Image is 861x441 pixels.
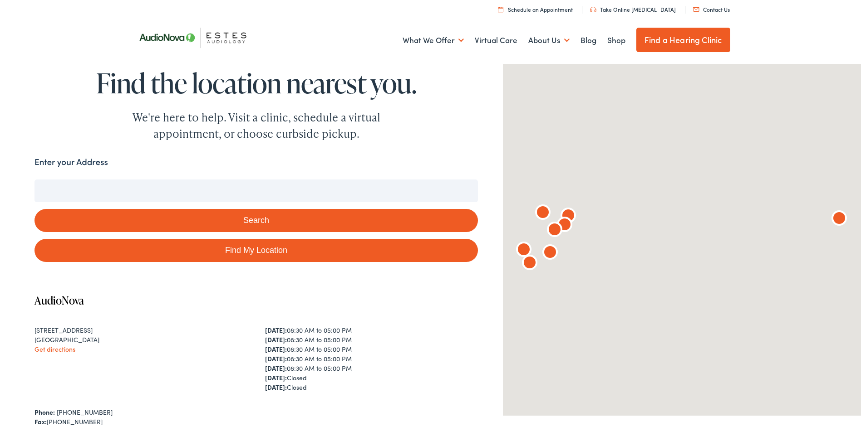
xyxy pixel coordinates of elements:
[607,24,625,57] a: Shop
[265,373,287,382] strong: [DATE]:
[403,24,464,57] a: What We Offer
[693,5,730,13] a: Contact Us
[34,293,84,308] a: AudioNova
[34,68,478,98] h1: Find the location nearest you.
[828,208,850,230] div: AudioNova
[265,325,287,334] strong: [DATE]:
[34,407,55,417] strong: Phone:
[34,209,478,232] button: Search
[528,24,570,57] a: About Us
[693,7,699,12] img: utility icon
[57,407,113,417] a: [PHONE_NUMBER]
[554,215,576,237] div: AudioNova
[498,6,503,12] img: utility icon
[34,417,47,426] strong: Fax:
[539,242,561,264] div: AudioNova
[513,240,535,262] div: AudioNova
[34,155,108,169] label: Enter your Address
[590,7,596,12] img: utility icon
[34,239,478,262] a: Find My Location
[34,179,478,202] input: Enter your address or zip code
[265,363,287,373] strong: [DATE]:
[34,325,247,335] div: [STREET_ADDRESS]
[111,109,402,142] div: We're here to help. Visit a clinic, schedule a virtual appointment, or choose curbside pickup.
[544,220,566,242] div: AudioNova
[265,325,478,392] div: 08:30 AM to 05:00 PM 08:30 AM to 05:00 PM 08:30 AM to 05:00 PM 08:30 AM to 05:00 PM 08:30 AM to 0...
[475,24,517,57] a: Virtual Care
[34,344,75,354] a: Get directions
[498,5,573,13] a: Schedule an Appointment
[265,344,287,354] strong: [DATE]:
[590,5,676,13] a: Take Online [MEDICAL_DATA]
[532,203,554,224] div: AudioNova
[34,335,247,344] div: [GEOGRAPHIC_DATA]
[557,206,579,228] div: AudioNova
[581,24,596,57] a: Blog
[519,253,541,275] div: AudioNova
[34,417,478,426] div: [PHONE_NUMBER]
[265,335,287,344] strong: [DATE]:
[265,383,287,392] strong: [DATE]:
[636,28,730,52] a: Find a Hearing Clinic
[265,354,287,363] strong: [DATE]:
